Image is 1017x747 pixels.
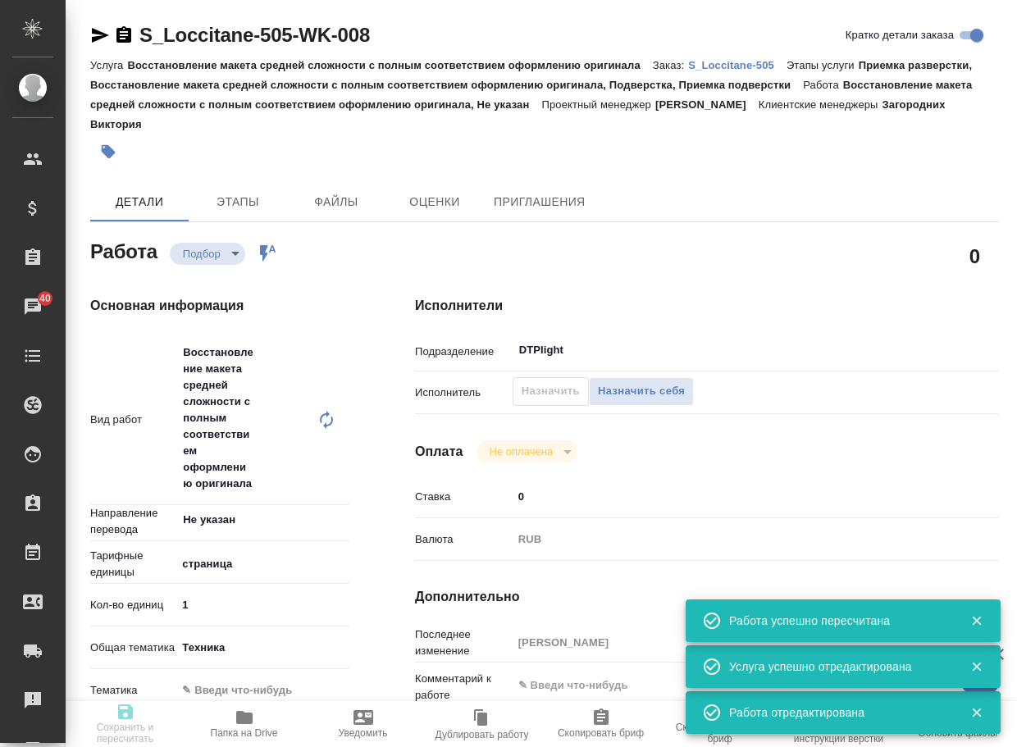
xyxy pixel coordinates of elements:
[176,676,349,704] div: ✎ Введи что-нибудь
[494,192,586,212] span: Приглашения
[90,134,126,170] button: Добавить тэг
[90,505,176,538] p: Направление перевода
[415,531,513,548] p: Валюта
[4,286,62,327] a: 40
[303,701,422,747] button: Уведомить
[541,98,654,111] p: Проектный менеджер
[688,59,787,71] p: S_Loccitane-505
[340,518,344,522] button: Open
[198,192,277,212] span: Этапы
[729,658,946,675] div: Услуга успешно отредактирована
[688,57,787,71] a: S_Loccitane-505
[90,548,176,581] p: Тарифные единицы
[66,701,185,747] button: Сохранить и пересчитать
[297,192,376,212] span: Файлы
[90,640,176,656] p: Общая тематика
[75,722,175,745] span: Сохранить и пересчитать
[415,489,513,505] p: Ставка
[655,98,759,111] p: [PERSON_NAME]
[422,701,541,747] button: Дублировать работу
[485,444,558,458] button: Не оплачена
[139,24,370,46] a: S_Loccitane-505-WK-008
[803,79,843,91] p: Работа
[100,192,179,212] span: Детали
[114,25,134,45] button: Скопировать ссылку
[90,59,127,71] p: Услуга
[176,593,349,617] input: ✎ Введи что-нибудь
[415,344,513,360] p: Подразделение
[30,290,61,307] span: 40
[960,659,993,674] button: Закрыть
[759,98,882,111] p: Клиентские менеджеры
[185,701,303,747] button: Папка на Drive
[178,247,226,261] button: Подбор
[415,587,999,607] h4: Дополнительно
[415,442,463,462] h4: Оплата
[90,412,176,428] p: Вид работ
[339,727,388,739] span: Уведомить
[90,98,946,130] p: Загородних Виктория
[846,27,954,43] span: Кратко детали заказа
[513,631,951,654] input: Пустое поле
[415,385,513,401] p: Исполнитель
[729,704,946,721] div: Работа отредактирована
[598,382,685,401] span: Назначить себя
[211,727,278,739] span: Папка на Drive
[589,377,694,406] button: Назначить себя
[90,682,176,699] p: Тематика
[176,550,349,578] div: страница
[660,701,779,747] button: Скопировать мини-бриф
[670,722,769,745] span: Скопировать мини-бриф
[969,242,980,270] h2: 0
[436,729,529,740] span: Дублировать работу
[395,192,474,212] span: Оценки
[415,296,999,316] h4: Исполнители
[90,25,110,45] button: Скопировать ссылку для ЯМессенджера
[90,296,349,316] h4: Основная информация
[90,235,157,265] h2: Работа
[415,671,513,704] p: Комментарий к работе
[127,59,652,71] p: Восстановление макета средней сложности с полным соответствием оформлению оригинала
[170,243,245,265] div: Подбор
[477,440,577,462] div: Подбор
[176,634,349,662] div: Техника
[558,727,644,739] span: Скопировать бриф
[942,348,945,352] button: Open
[90,597,176,613] p: Кол-во единиц
[960,705,993,720] button: Закрыть
[729,613,946,629] div: Работа успешно пересчитана
[182,682,330,699] div: ✎ Введи что-нибудь
[513,526,951,553] div: RUB
[415,626,513,659] p: Последнее изменение
[787,59,859,71] p: Этапы услуги
[653,59,688,71] p: Заказ:
[541,701,660,747] button: Скопировать бриф
[513,485,951,508] input: ✎ Введи что-нибудь
[960,613,993,628] button: Закрыть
